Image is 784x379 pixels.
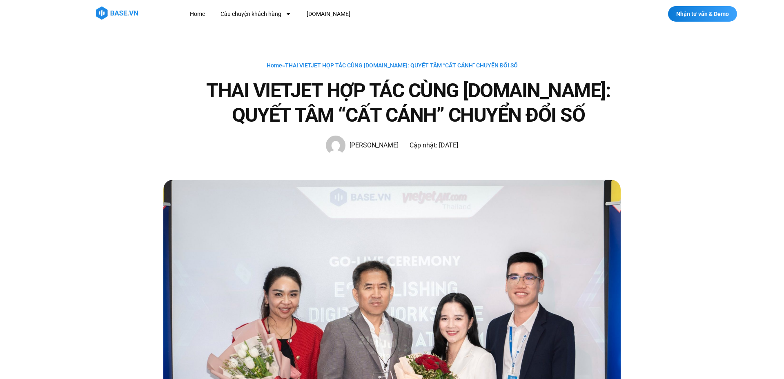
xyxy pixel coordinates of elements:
[184,7,500,22] nav: Menu
[214,7,297,22] a: Câu chuyện khách hàng
[196,78,621,127] h1: THAI VIETJET HỢP TÁC CÙNG [DOMAIN_NAME]: QUYẾT TÂM “CẤT CÁNH” CHUYỂN ĐỔI SỐ
[439,141,458,149] time: [DATE]
[267,62,518,69] span: »
[301,7,356,22] a: [DOMAIN_NAME]
[676,11,729,17] span: Nhận tư vấn & Demo
[184,7,211,22] a: Home
[345,140,399,151] span: [PERSON_NAME]
[326,136,345,155] img: Picture of Hạnh Hoàng
[668,6,737,22] a: Nhận tư vấn & Demo
[267,62,282,69] a: Home
[285,62,518,69] span: THAI VIETJET HỢP TÁC CÙNG [DOMAIN_NAME]: QUYẾT TÂM “CẤT CÁNH” CHUYỂN ĐỔI SỐ
[326,136,399,155] a: Picture of Hạnh Hoàng [PERSON_NAME]
[410,141,437,149] span: Cập nhật:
